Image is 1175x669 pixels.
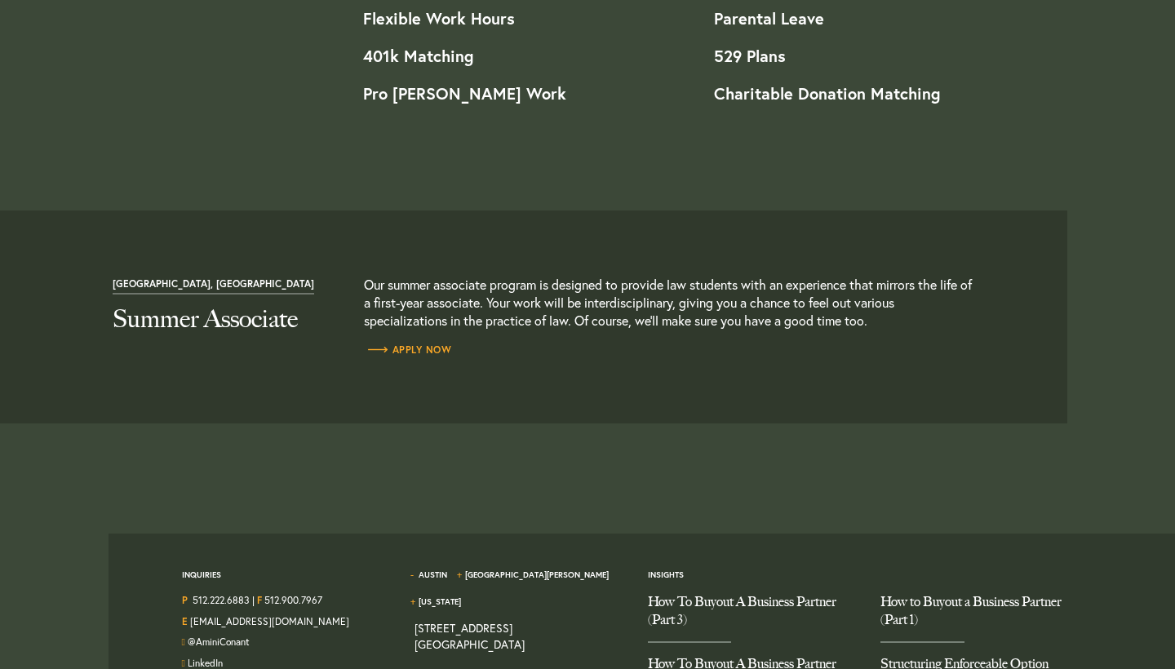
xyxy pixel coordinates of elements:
[465,569,609,580] a: [GEOGRAPHIC_DATA][PERSON_NAME]
[648,593,857,641] a: How To Buyout A Business Partner (Part 3)
[113,307,352,331] h2: Summer Associate
[415,620,525,652] a: View on map
[648,569,684,580] a: Insights
[182,615,188,627] strong: E
[363,82,566,104] strong: Pro [PERSON_NAME] Work
[264,594,322,606] a: 512.900.7967
[364,345,452,355] span: Apply Now
[363,7,515,29] strong: Flexible Work Hours
[252,593,255,610] span: |
[257,594,262,606] strong: F
[182,594,188,606] strong: P
[113,279,314,295] span: [GEOGRAPHIC_DATA], [GEOGRAPHIC_DATA]
[190,615,349,627] a: Email Us
[364,276,979,330] p: Our summer associate program is designed to provide law students with an experience that mirrors ...
[182,569,221,593] span: Inquiries
[419,569,447,580] a: Austin
[193,594,250,606] a: Call us at 5122226883
[714,7,824,29] strong: Parental Leave
[714,45,786,67] strong: 529 Plans
[188,636,250,648] a: Follow us on Twitter
[188,657,223,669] a: Join us on LinkedIn
[714,82,940,104] strong: Charitable Donation Matching
[363,45,473,67] strong: 401k Matching
[880,593,1089,641] a: How to Buyout a Business Partner (Part 1)
[419,596,461,607] a: [US_STATE]
[364,342,452,358] a: Apply Now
